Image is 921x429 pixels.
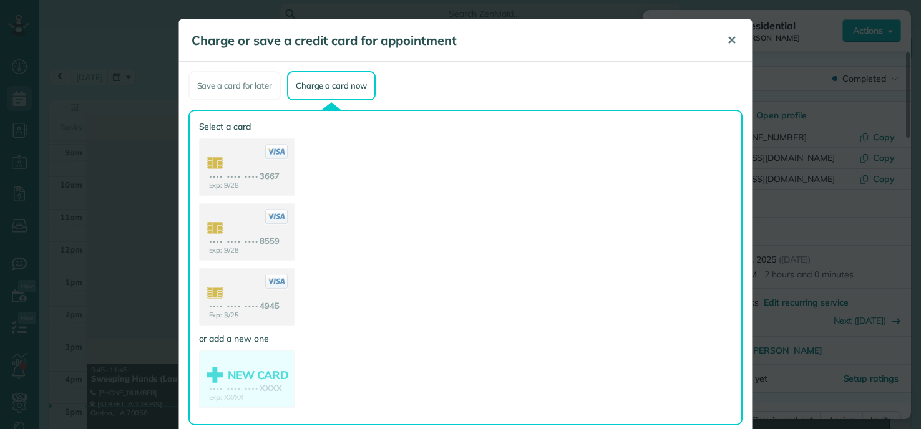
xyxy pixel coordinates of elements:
[188,71,281,100] div: Save a card for later
[727,33,736,47] span: ✕
[199,332,295,345] label: or add a new one
[192,32,709,49] h5: Charge or save a credit card for appointment
[199,120,295,133] label: Select a card
[287,71,376,100] div: Charge a card now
